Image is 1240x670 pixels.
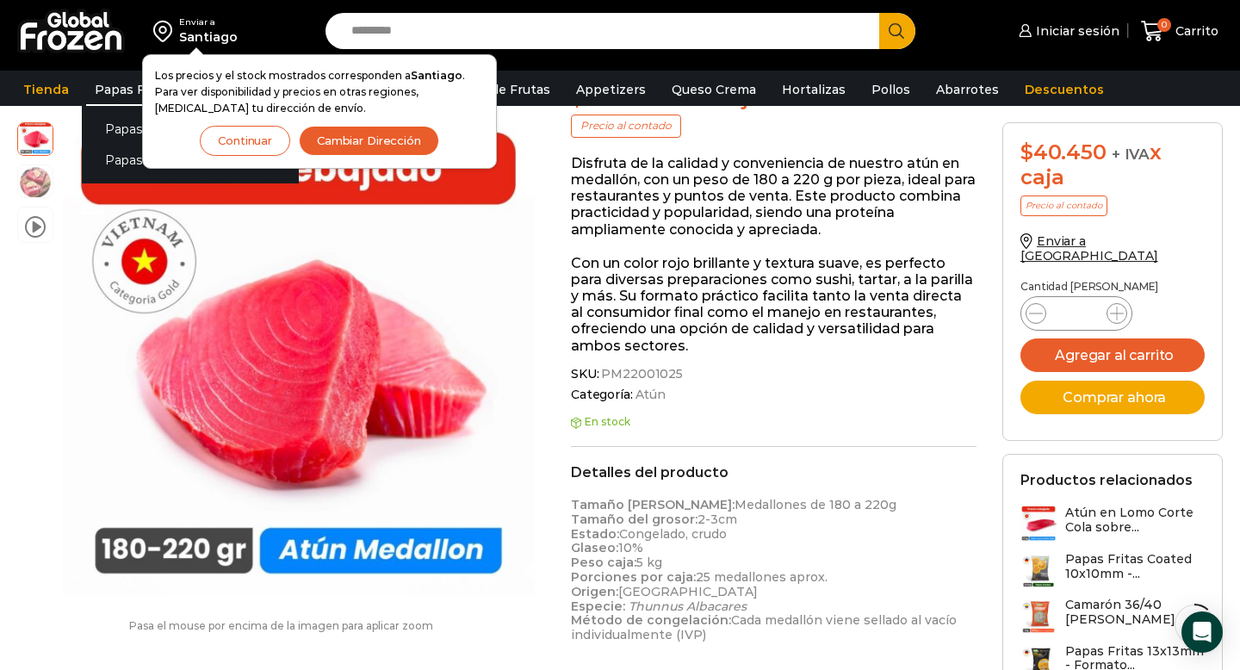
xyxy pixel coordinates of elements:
a: Papas Especiales [82,145,299,177]
strong: Santiago [411,69,462,82]
p: Precio al contado [571,115,681,137]
a: Camarón 36/40 [PERSON_NAME]... [1020,598,1205,635]
a: Papas Fritas [86,73,182,106]
strong: Tamaño del grosor: [571,512,697,527]
strong: Tamaño [PERSON_NAME]: [571,497,735,512]
a: Abarrotes [927,73,1008,106]
button: Search button [879,13,915,49]
div: Santiago [179,28,238,46]
a: 0 Carrito [1137,11,1223,52]
button: Cambiar Dirección [299,126,439,156]
span: $ [1020,140,1033,164]
button: Continuar [200,126,290,156]
span: Carrito [1171,22,1218,40]
span: PM22001025 [598,367,683,382]
strong: Glaseo: [571,540,618,555]
strong: Estado: [571,526,619,542]
div: Enviar a [179,16,238,28]
strong: Especie: [571,599,625,614]
strong: Peso caja: [571,555,636,570]
a: Hortalizas [773,73,854,106]
a: Pollos [863,73,919,106]
bdi: 40.450 [571,85,656,110]
p: Precio al contado [1020,195,1107,216]
strong: Porciones por caja: [571,569,696,585]
p: Medallones de 180 a 220g 2-3cm Congelado, crudo 10% 5 kg 25 medallones aprox. [GEOGRAPHIC_DATA] C... [571,498,976,642]
a: Queso Crema [663,73,765,106]
p: Cantidad [PERSON_NAME] [1020,281,1205,293]
a: Appetizers [567,73,654,106]
span: Iniciar sesión [1032,22,1119,40]
button: Comprar ahora [1020,381,1205,414]
bdi: 40.450 [1020,140,1106,164]
strong: Origen: [571,584,618,599]
p: Con un color rojo brillante y textura suave, es perfecto para diversas preparaciones como sushi, ... [571,255,976,354]
span: + IVA [662,91,700,109]
h3: Atún en Lomo Corte Cola sobre... [1065,506,1205,535]
h3: Camarón 36/40 [PERSON_NAME]... [1065,598,1205,627]
input: Product quantity [1060,301,1093,326]
a: Atún [633,388,666,402]
span: foto plato atun [18,165,53,200]
p: Pasa el mouse por encima de la imagen para aplicar zoom [17,620,545,632]
strong: Método de congelación: [571,612,731,628]
em: Thunnus Albacares [629,599,747,614]
a: Papas Fritas Coated 10x10mm -... [1020,552,1205,589]
div: 1 / 3 [62,122,535,595]
span: 0 [1157,18,1171,32]
p: Disfruta de la calidad y conveniencia de nuestro atún en medallón, con un peso de 180 a 220 g por... [571,155,976,238]
img: atun medallon [62,122,535,595]
button: Agregar al carrito [1020,338,1205,372]
a: Enviar a [GEOGRAPHIC_DATA] [1020,233,1158,264]
a: Pulpa de Frutas [443,73,559,106]
h2: Detalles del producto [571,464,976,481]
span: SKU: [571,367,976,382]
span: + IVA [1112,146,1150,163]
span: $ [571,85,584,110]
a: Descuentos [1016,73,1113,106]
h3: Papas Fritas Coated 10x10mm -... [1065,552,1205,581]
p: Los precios y el stock mostrados corresponden a . Para ver disponibilidad y precios en otras regi... [155,67,484,117]
a: Iniciar sesión [1014,14,1119,48]
a: Papas [PERSON_NAME] [82,113,299,145]
span: atun medallon [18,121,53,155]
div: x caja [1020,140,1205,190]
a: Atún en Lomo Corte Cola sobre... [1020,506,1205,543]
span: Categoría: [571,388,976,402]
p: En stock [571,416,976,428]
h2: Productos relacionados [1020,472,1193,488]
img: address-field-icon.svg [153,16,179,46]
a: Tienda [15,73,77,106]
div: Open Intercom Messenger [1181,611,1223,653]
